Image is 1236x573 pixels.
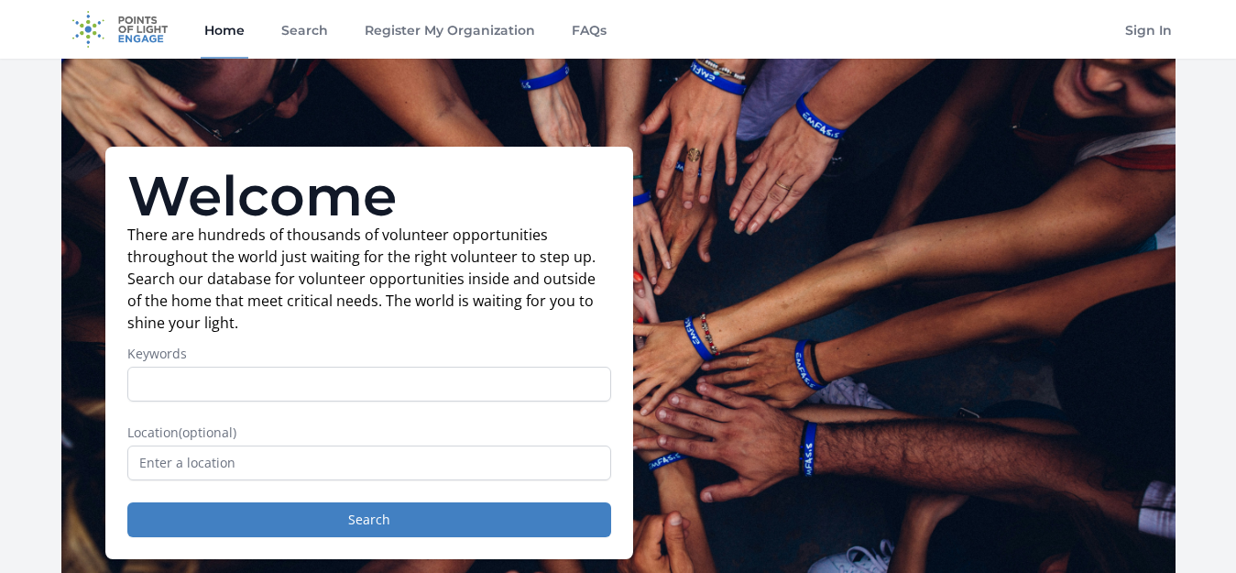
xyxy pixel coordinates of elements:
label: Location [127,424,611,442]
span: (optional) [179,424,236,441]
h1: Welcome [127,169,611,224]
input: Enter a location [127,446,611,480]
label: Keywords [127,345,611,363]
button: Search [127,502,611,537]
p: There are hundreds of thousands of volunteer opportunities throughout the world just waiting for ... [127,224,611,334]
